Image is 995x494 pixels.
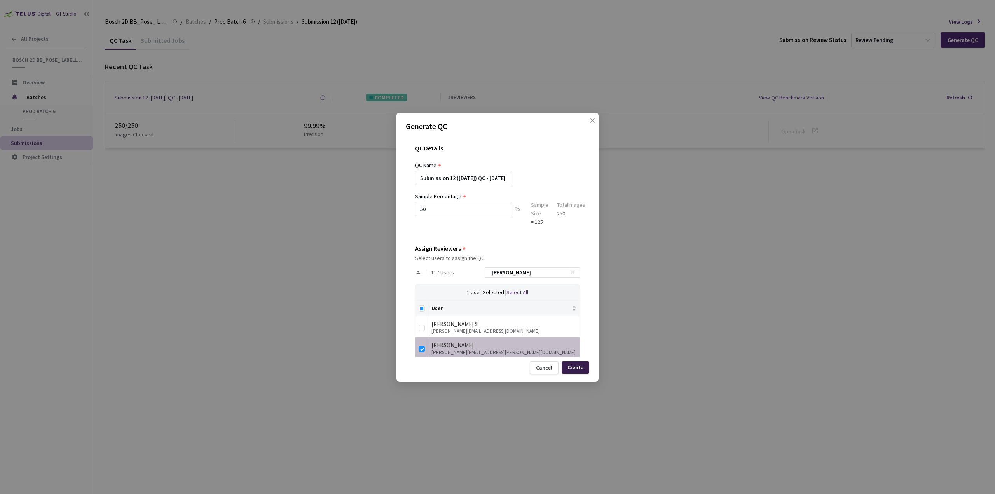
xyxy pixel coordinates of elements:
[431,328,576,334] div: [PERSON_NAME][EMAIL_ADDRESS][DOMAIN_NAME]
[536,365,552,371] div: Cancel
[557,201,585,209] div: Total Images
[531,218,548,226] div: = 125
[415,255,580,261] div: Select users to assign the QC
[512,202,522,226] div: %
[431,269,454,276] span: 117 Users
[581,117,594,130] button: Close
[415,245,461,252] div: Assign Reviewers
[567,364,583,370] div: Create
[406,120,589,132] p: Generate QC
[415,192,461,201] div: Sample Percentage
[431,340,576,350] div: [PERSON_NAME]
[415,145,580,161] div: QC Details
[557,209,585,218] div: 250
[531,201,548,218] div: Sample Size
[506,289,528,296] span: Select All
[415,202,512,216] input: e.g. 10
[431,350,576,355] div: [PERSON_NAME][EMAIL_ADDRESS][PERSON_NAME][DOMAIN_NAME]
[467,289,506,296] span: 1 User Selected |
[487,268,570,277] input: Search
[589,117,595,139] span: close
[428,301,580,316] th: User
[431,319,576,329] div: [PERSON_NAME] S
[415,161,436,169] div: QC Name
[431,305,570,311] span: User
